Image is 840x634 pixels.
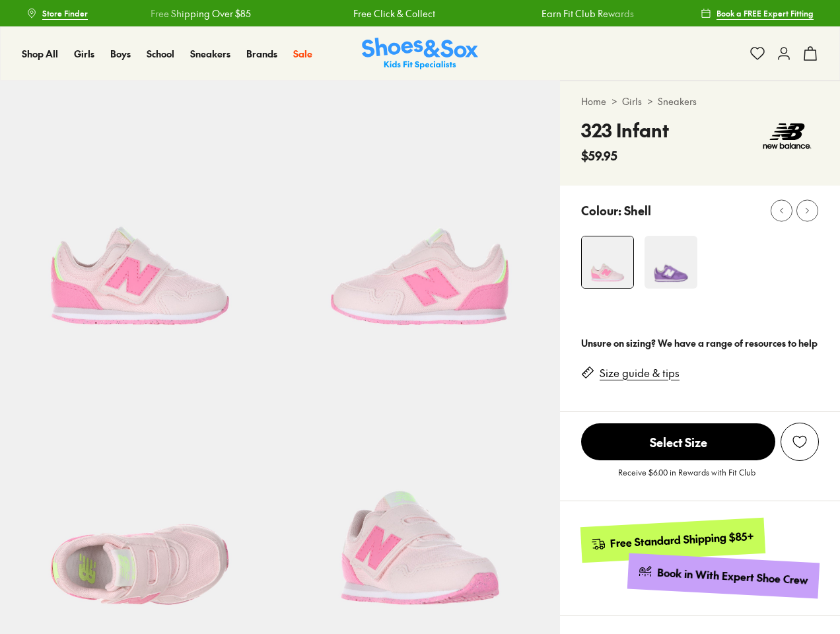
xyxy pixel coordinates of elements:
[190,47,230,60] span: Sneakers
[781,423,819,461] button: Add to Wishlist
[581,116,669,144] h4: 323 Infant
[624,201,651,219] p: Shell
[22,47,58,61] a: Shop All
[717,7,814,19] span: Book a FREE Expert Fitting
[755,116,819,156] img: Vendor logo
[657,565,809,588] div: Book in With Expert Shoe Crew
[542,7,634,20] a: Earn Fit Club Rewards
[701,1,814,25] a: Book a FREE Expert Fitting
[22,47,58,60] span: Shop All
[151,7,251,20] a: Free Shipping Over $85
[293,47,312,61] a: Sale
[581,423,775,460] span: Select Size
[658,94,697,108] a: Sneakers
[581,423,775,461] button: Select Size
[280,81,560,361] img: 5-551793_1
[293,47,312,60] span: Sale
[622,94,642,108] a: Girls
[582,236,633,288] img: 4-551792_1
[362,38,478,70] img: SNS_Logo_Responsive.svg
[74,47,94,61] a: Girls
[110,47,131,60] span: Boys
[74,47,94,60] span: Girls
[580,518,765,563] a: Free Standard Shipping $85+
[645,236,697,289] img: 4-551797_1
[147,47,174,60] span: School
[610,529,755,551] div: Free Standard Shipping $85+
[627,553,820,599] a: Book in With Expert Shoe Crew
[581,201,621,219] p: Colour:
[581,336,819,350] div: Unsure on sizing? We have a range of resources to help
[42,7,88,19] span: Store Finder
[581,147,617,164] span: $59.95
[618,466,755,490] p: Receive $6.00 in Rewards with Fit Club
[600,366,680,380] a: Size guide & tips
[26,1,88,25] a: Store Finder
[147,47,174,61] a: School
[362,38,478,70] a: Shoes & Sox
[110,47,131,61] a: Boys
[246,47,277,60] span: Brands
[581,94,819,108] div: > >
[246,47,277,61] a: Brands
[190,47,230,61] a: Sneakers
[581,94,606,108] a: Home
[353,7,435,20] a: Free Click & Collect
